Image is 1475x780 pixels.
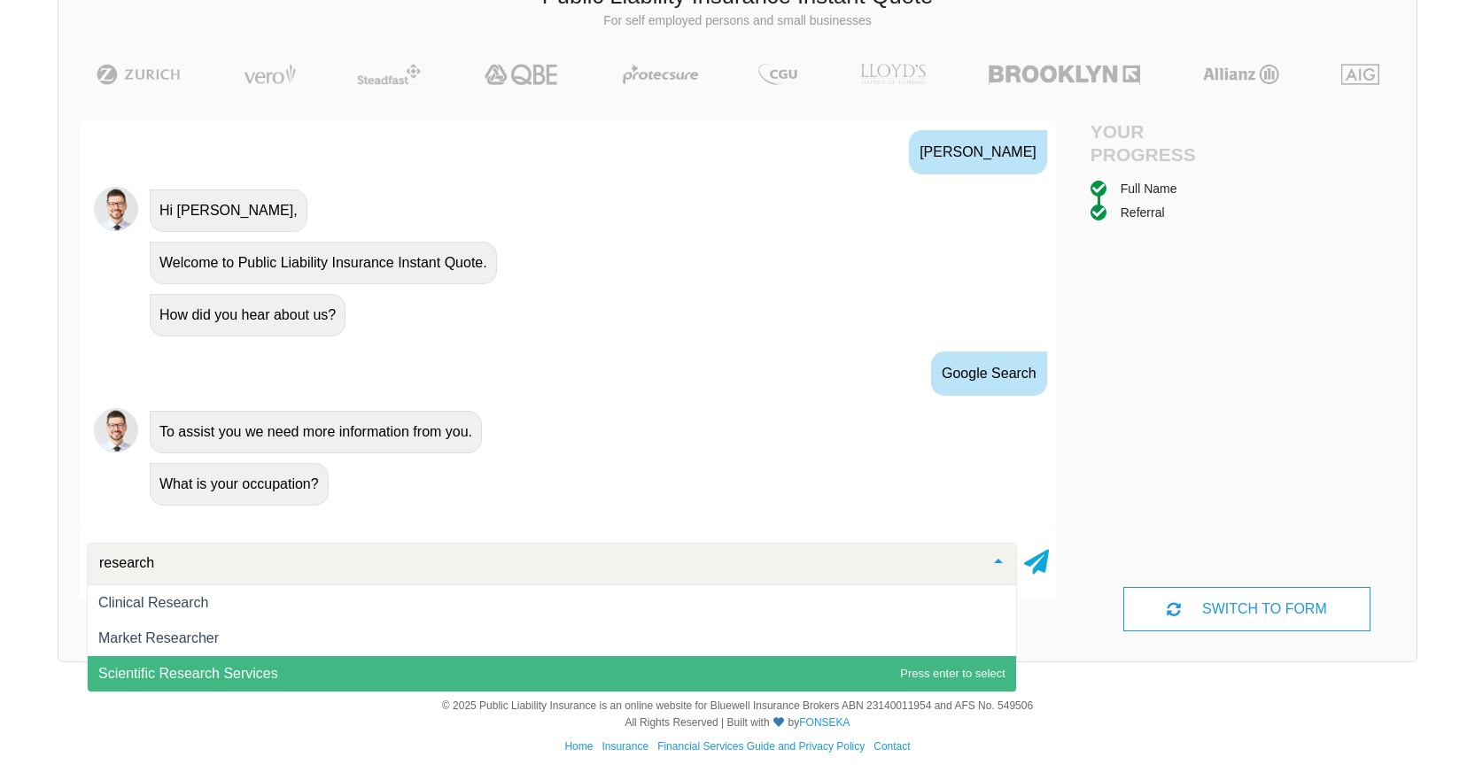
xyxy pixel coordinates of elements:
img: Chatbot | PLI [94,408,138,452]
img: Allianz | Public Liability Insurance [1194,64,1288,85]
img: Brooklyn | Public Liability Insurance [982,64,1147,85]
div: To assist you we need more information from you. [150,411,482,453]
img: Vero | Public Liability Insurance [236,64,304,85]
p: For self employed persons and small businesses [72,12,1403,30]
div: Welcome to Public Liability Insurance Instant Quote. [150,242,497,284]
img: LLOYD's | Public Liability Insurance [850,64,935,85]
img: Steadfast | Public Liability Insurance [350,64,428,85]
div: Full Name [1121,179,1177,198]
a: Financial Services Guide and Privacy Policy [657,740,865,753]
img: QBE | Public Liability Insurance [474,64,570,85]
div: Google Search [931,351,1047,396]
div: How did you hear about us? [150,294,345,336]
span: Scientific Research Services [98,666,278,681]
div: [PERSON_NAME] [909,130,1047,174]
div: What is your occupation? [150,463,329,506]
h4: Your Progress [1091,120,1247,165]
img: AIG | Public Liability Insurance [1334,64,1386,85]
img: Chatbot | PLI [94,187,138,231]
img: CGU | Public Liability Insurance [751,64,804,85]
span: Market Researcher [98,630,219,645]
img: Protecsure | Public Liability Insurance [616,64,705,85]
div: Referral [1121,203,1165,222]
div: SWITCH TO FORM [1123,587,1370,631]
img: Zurich | Public Liability Insurance [89,64,189,85]
span: Clinical Research [98,595,209,610]
a: FONSEKA [799,716,850,729]
div: Hi [PERSON_NAME], [150,189,307,232]
a: Contact [873,740,910,753]
a: Home [564,740,593,753]
a: Insurance [602,740,648,753]
input: Search or select your occupation [95,554,981,572]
